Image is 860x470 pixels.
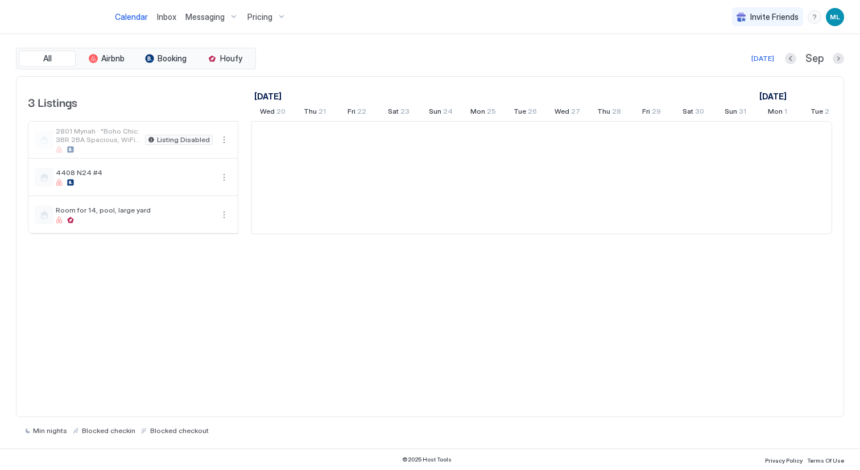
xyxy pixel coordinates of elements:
[443,107,453,119] span: 24
[833,53,844,64] button: Next month
[217,133,231,147] div: menu
[429,107,441,119] span: Sun
[185,12,225,22] span: Messaging
[217,170,231,184] div: menu
[597,107,610,119] span: Thu
[357,107,366,119] span: 22
[739,107,746,119] span: 31
[768,107,783,119] span: Mon
[652,107,661,119] span: 29
[304,107,317,119] span: Thu
[805,52,824,65] span: Sep
[511,105,540,121] a: August 26, 2025
[19,51,76,66] button: All
[157,12,176,22] span: Inbox
[639,105,664,121] a: August 29, 2025
[811,107,823,119] span: Tue
[260,107,275,119] span: Wed
[722,105,749,121] a: August 31, 2025
[765,457,803,464] span: Privacy Policy
[28,93,77,110] span: 3 Listings
[808,10,821,24] div: menu
[808,105,832,121] a: September 2, 2025
[78,51,135,66] button: Airbnb
[345,105,369,121] a: August 22, 2025
[157,11,176,23] a: Inbox
[257,105,288,121] a: August 20, 2025
[725,107,737,119] span: Sun
[220,53,242,64] span: Houfy
[756,88,789,105] a: September 1, 2025
[137,51,194,66] button: Booking
[571,107,580,119] span: 27
[158,53,187,64] span: Booking
[750,52,776,65] button: [DATE]
[319,107,326,119] span: 21
[251,88,284,105] a: August 20, 2025
[552,105,583,121] a: August 27, 2025
[807,454,844,465] a: Terms Of Use
[16,48,256,69] div: tab-group
[426,105,456,121] a: August 24, 2025
[56,206,213,214] span: Room for 14, pool, large yard
[16,9,101,26] a: Host Tools Logo
[101,53,125,64] span: Airbnb
[348,107,355,119] span: Fri
[642,107,650,119] span: Fri
[56,168,213,177] span: 4408 N24 #4
[695,107,704,119] span: 30
[765,105,790,121] a: September 1, 2025
[115,12,148,22] span: Calendar
[751,53,774,64] div: [DATE]
[16,455,50,465] a: App Store
[468,105,499,121] a: August 25, 2025
[825,107,829,119] span: 2
[115,11,148,23] a: Calendar
[555,107,569,119] span: Wed
[385,105,412,121] a: August 23, 2025
[56,127,140,144] span: 2801 Mynah · "Boho Chic: 3BR 2BA Spacious, WiFi, Fenced Yard
[82,426,135,435] span: Blocked checkin
[765,454,803,465] a: Privacy Policy
[150,426,209,435] span: Blocked checkout
[402,456,452,463] span: © 2025 Host Tools
[33,426,67,435] span: Min nights
[55,455,89,465] a: Google Play Store
[680,105,707,121] a: August 30, 2025
[247,12,272,22] span: Pricing
[276,107,286,119] span: 20
[43,53,52,64] span: All
[612,107,621,119] span: 28
[784,107,787,119] span: 1
[807,457,844,464] span: Terms Of Use
[301,105,329,121] a: August 21, 2025
[514,107,526,119] span: Tue
[487,107,496,119] span: 25
[217,133,231,147] button: More options
[217,208,231,222] button: More options
[470,107,485,119] span: Mon
[528,107,537,119] span: 26
[400,107,410,119] span: 23
[785,53,796,64] button: Previous month
[388,107,399,119] span: Sat
[594,105,624,121] a: August 28, 2025
[750,12,799,22] span: Invite Friends
[217,208,231,222] div: menu
[683,107,693,119] span: Sat
[217,170,231,184] button: More options
[826,8,844,26] div: User profile
[196,51,253,66] button: Houfy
